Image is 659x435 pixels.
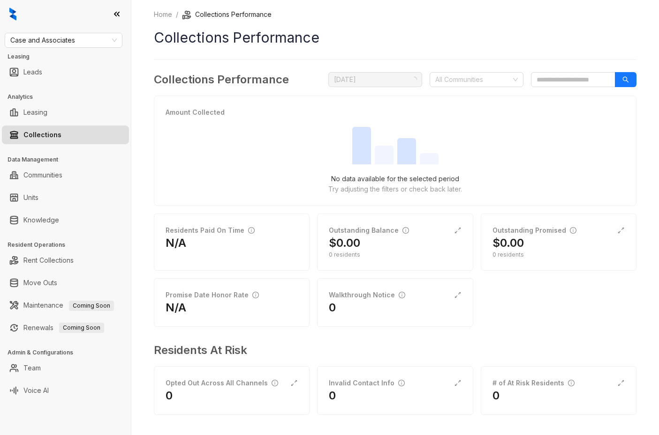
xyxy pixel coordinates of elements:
[23,359,41,377] a: Team
[568,380,575,386] span: info-circle
[166,225,255,236] div: Residents Paid On Time
[23,103,47,122] a: Leasing
[166,378,278,388] div: Opted Out Across All Channels
[69,301,114,311] span: Coming Soon
[2,318,129,337] li: Renewals
[570,227,576,234] span: info-circle
[166,290,259,300] div: Promise Date Honor Rate
[617,227,625,234] span: expand-alt
[2,63,129,81] li: Leads
[329,378,405,388] div: Invalid Contact Info
[492,378,575,388] div: # of At Risk Residents
[166,300,186,315] h2: N/A
[492,251,625,259] div: 0 residents
[334,73,417,87] span: September 2025
[272,380,278,386] span: info-circle
[2,251,129,270] li: Rent Collections
[2,211,129,229] li: Knowledge
[492,225,576,236] div: Outstanding Promised
[329,290,405,300] div: Walkthrough Notice
[166,108,225,116] strong: Amount Collected
[2,296,129,315] li: Maintenance
[23,166,62,184] a: Communities
[23,273,57,292] a: Move Outs
[492,388,500,403] h2: 0
[152,9,174,20] a: Home
[2,166,129,184] li: Communities
[154,27,636,48] h1: Collections Performance
[23,125,61,144] a: Collections
[617,379,625,387] span: expand-alt
[23,211,59,229] a: Knowledge
[9,7,16,21] img: logo
[492,236,524,251] h2: $0.00
[23,188,38,207] a: Units
[2,359,129,377] li: Team
[154,342,629,359] h3: Residents At Risk
[454,379,462,387] span: expand-alt
[399,292,405,298] span: info-circle
[176,9,178,20] li: /
[398,380,405,386] span: info-circle
[252,292,259,298] span: info-circle
[166,388,173,403] h2: 0
[23,63,42,81] a: Leads
[8,52,131,61] h3: Leasing
[23,381,49,400] a: Voice AI
[154,71,289,88] h3: Collections Performance
[2,103,129,122] li: Leasing
[182,9,272,20] li: Collections Performance
[329,251,461,259] div: 0 residents
[410,76,418,83] span: loading
[402,227,409,234] span: info-circle
[454,227,462,234] span: expand-alt
[290,379,298,387] span: expand-alt
[329,225,409,236] div: Outstanding Balance
[8,155,131,164] h3: Data Management
[2,273,129,292] li: Move Outs
[8,93,131,101] h3: Analytics
[2,381,129,400] li: Voice AI
[329,236,360,251] h2: $0.00
[23,318,104,337] a: RenewalsComing Soon
[8,241,131,249] h3: Resident Operations
[23,251,74,270] a: Rent Collections
[328,184,462,194] p: Try adjusting the filters or check back later.
[2,188,129,207] li: Units
[8,348,131,357] h3: Admin & Configurations
[2,125,129,144] li: Collections
[331,174,459,184] p: No data available for the selected period
[454,291,462,299] span: expand-alt
[622,76,629,83] span: search
[10,33,117,47] span: Case and Associates
[248,227,255,234] span: info-circle
[59,323,104,333] span: Coming Soon
[329,300,336,315] h2: 0
[329,388,336,403] h2: 0
[166,236,186,251] h2: N/A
